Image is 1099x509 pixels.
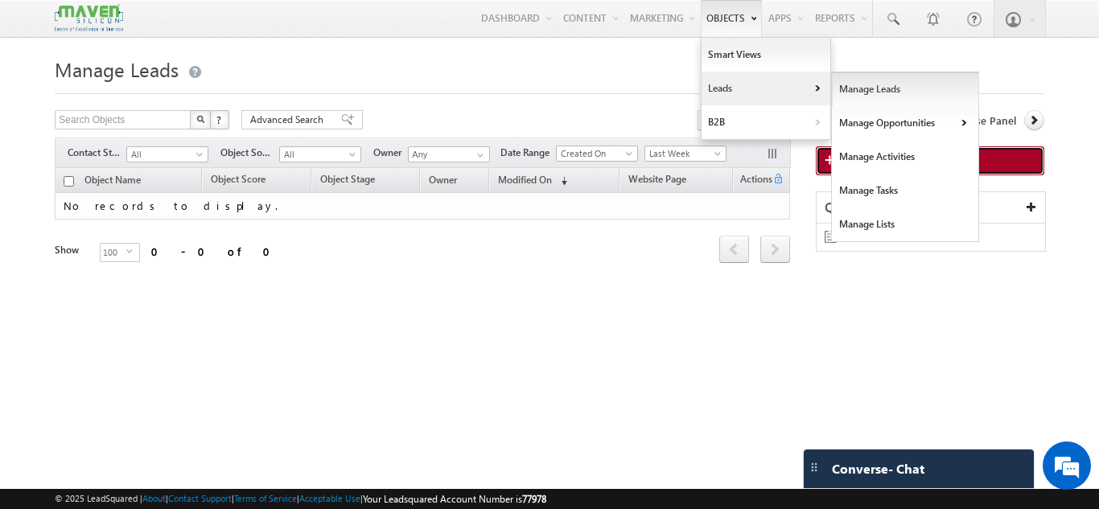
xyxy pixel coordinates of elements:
[832,462,924,476] span: Converse - Chat
[408,146,490,162] input: Type to Search
[168,493,232,503] a: Contact Support
[816,146,1044,175] a: Quick Add Student
[64,176,74,187] input: Check all records
[312,170,383,191] a: Object Stage
[84,84,270,105] div: Chat with us now
[554,174,567,187] span: (sorted descending)
[556,146,638,162] a: Created On
[557,146,633,161] span: Created On
[55,56,179,82] span: Manage Leads
[55,491,546,507] span: © 2025 LeadSquared | | | | |
[320,173,375,185] span: Object Stage
[55,4,122,32] img: Custom Logo
[203,170,274,191] a: Object Score
[832,106,979,140] a: Manage Opportunities
[468,147,488,163] a: Show All Items
[832,174,979,207] a: Manage Tasks
[142,493,166,503] a: About
[363,493,546,505] span: Your Leadsquared Account Number is
[373,146,408,160] span: Owner
[832,140,979,174] a: Manage Activities
[702,38,830,72] a: Smart Views
[498,174,552,186] span: Modified On
[299,493,360,503] a: Acceptable Use
[219,395,292,417] em: Start Chat
[719,237,749,263] a: prev
[280,147,356,162] span: All
[151,242,280,261] div: 0 - 0 of 0
[126,146,208,162] a: All
[760,236,790,263] span: next
[68,146,126,160] span: Contact Stage
[832,72,979,106] a: Manage Leads
[55,193,790,220] td: No records to display.
[946,113,1016,128] span: Collapse Panel
[126,248,139,255] span: select
[211,173,265,185] span: Object Score
[645,146,722,161] span: Last Week
[760,237,790,263] a: next
[127,147,204,162] span: All
[27,84,68,105] img: d_60004797649_company_0_60004797649
[702,105,830,139] a: B2B
[620,170,694,191] a: Website Page
[808,461,821,474] img: carter-drag
[220,146,279,160] span: Object Source
[101,244,126,261] span: 100
[734,170,772,191] span: Actions
[644,146,726,162] a: Last Week
[500,146,556,160] span: Date Range
[719,236,749,263] span: prev
[628,173,686,185] span: Website Page
[702,72,830,105] a: Leads
[698,110,790,130] button: Actions
[210,110,229,129] button: ?
[234,493,297,503] a: Terms of Service
[264,8,303,47] div: Minimize live chat window
[832,207,979,241] a: Manage Lists
[196,115,204,123] img: Search
[250,113,328,127] span: Advanced Search
[522,493,546,505] span: 77978
[490,170,575,191] a: Modified On (sorted descending)
[429,174,457,186] span: Owner
[817,192,1045,224] div: Quick Filters
[21,149,294,381] textarea: Type your message and hit 'Enter'
[55,243,87,257] div: Show
[76,171,149,192] a: Object Name
[216,113,224,126] span: ?
[279,146,361,162] a: All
